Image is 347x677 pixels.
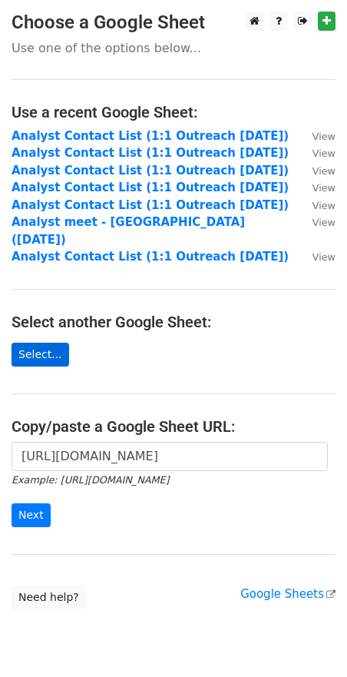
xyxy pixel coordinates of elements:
[12,164,289,178] a: Analyst Contact List (1:1 Outreach [DATE])
[297,129,335,143] a: View
[12,313,335,331] h4: Select another Google Sheet:
[12,103,335,121] h4: Use a recent Google Sheet:
[12,417,335,436] h4: Copy/paste a Google Sheet URL:
[297,146,335,160] a: View
[12,198,289,212] a: Analyst Contact List (1:1 Outreach [DATE])
[312,182,335,194] small: View
[312,131,335,142] small: View
[312,200,335,211] small: View
[12,146,289,160] a: Analyst Contact List (1:1 Outreach [DATE])
[240,587,335,601] a: Google Sheets
[270,603,347,677] iframe: Chat Widget
[297,164,335,178] a: View
[312,165,335,177] small: View
[297,198,335,212] a: View
[12,12,335,34] h3: Choose a Google Sheet
[12,474,169,486] small: Example: [URL][DOMAIN_NAME]
[12,586,86,609] a: Need help?
[297,215,335,229] a: View
[312,217,335,228] small: View
[297,181,335,194] a: View
[312,251,335,263] small: View
[12,343,69,367] a: Select...
[312,148,335,159] small: View
[12,442,328,471] input: Paste your Google Sheet URL here
[297,250,335,264] a: View
[12,181,289,194] a: Analyst Contact List (1:1 Outreach [DATE])
[12,215,245,247] a: Analyst meet - [GEOGRAPHIC_DATA] ([DATE])
[12,503,51,527] input: Next
[12,250,289,264] a: Analyst Contact List (1:1 Outreach [DATE])
[12,40,335,56] p: Use one of the options below...
[12,129,289,143] a: Analyst Contact List (1:1 Outreach [DATE])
